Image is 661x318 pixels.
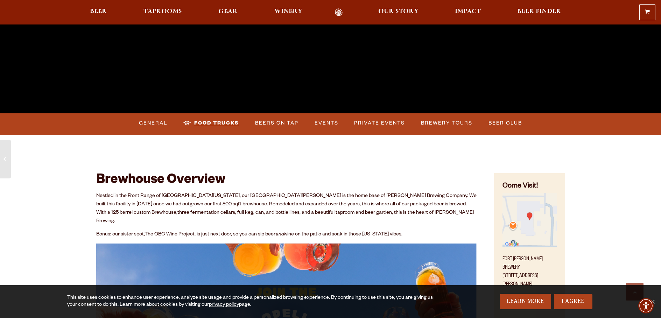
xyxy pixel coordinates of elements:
[450,8,485,16] a: Impact
[136,115,170,131] a: General
[626,283,644,301] a: Scroll to top
[96,192,477,226] p: Nestled in the Front Range of [GEOGRAPHIC_DATA][US_STATE], our [GEOGRAPHIC_DATA][PERSON_NAME] is ...
[554,294,592,309] a: I Agree
[502,251,556,289] p: Fort [PERSON_NAME] Brewery [STREET_ADDRESS][PERSON_NAME]
[502,244,556,249] a: Find on Google Maps (opens in a new window)
[214,8,242,16] a: Gear
[486,115,525,131] a: Beer Club
[96,210,474,224] span: three fermentation cellars, full keg, can, and bottle lines, and a beautiful taproom and beer gar...
[252,115,301,131] a: Beers on Tap
[502,182,556,192] h4: Come Visit!
[513,8,566,16] a: Beer Finder
[96,173,477,189] h2: Brewhouse Overview
[502,193,556,247] img: Small thumbnail of location on map
[275,232,284,238] em: and
[209,302,239,308] a: privacy policy
[67,295,443,309] div: This site uses cookies to enhance user experience, analyze site usage and provide a personalized ...
[270,8,307,16] a: Winery
[90,9,107,14] span: Beer
[374,8,423,16] a: Our Story
[500,294,551,309] a: Learn More
[638,298,654,313] div: Accessibility Menu
[312,115,341,131] a: Events
[85,8,112,16] a: Beer
[455,9,481,14] span: Impact
[181,115,242,131] a: Food Trucks
[326,8,352,16] a: Odell Home
[139,8,187,16] a: Taprooms
[96,231,477,239] p: Bonus: our sister spot, , is just next door, so you can sip beer wine on the patio and soak in th...
[218,9,238,14] span: Gear
[517,9,561,14] span: Beer Finder
[378,9,419,14] span: Our Story
[145,232,195,238] a: The OBC Wine Project
[418,115,475,131] a: Brewery Tours
[274,9,302,14] span: Winery
[143,9,182,14] span: Taprooms
[351,115,408,131] a: Private Events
